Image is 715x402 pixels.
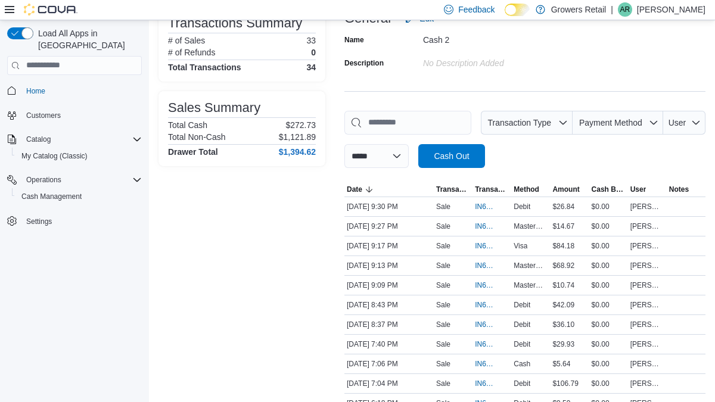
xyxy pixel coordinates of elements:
[630,241,664,251] span: [PERSON_NAME]
[344,376,434,391] div: [DATE] 7:04 PM
[630,300,664,310] span: [PERSON_NAME]
[423,54,583,68] div: No Description added
[2,212,147,229] button: Settings
[630,379,664,388] span: [PERSON_NAME]
[475,258,509,273] button: IN6FPW-1996249
[475,298,509,312] button: IN6FPW-1996198
[436,185,470,194] span: Transaction Type
[21,173,66,187] button: Operations
[285,120,316,130] p: $272.73
[344,298,434,312] div: [DATE] 8:43 PM
[2,131,147,148] button: Catalog
[592,185,626,194] span: Cash Back
[2,172,147,188] button: Operations
[344,357,434,371] div: [DATE] 7:06 PM
[344,58,384,68] label: Description
[475,359,497,369] span: IN6FPW-1996044
[306,63,316,72] h4: 34
[589,200,628,214] div: $0.00
[21,173,142,187] span: Operations
[514,185,539,194] span: Method
[630,339,664,349] span: [PERSON_NAME]
[667,182,705,197] button: Notes
[168,63,241,72] h4: Total Transactions
[511,182,550,197] button: Method
[618,2,632,17] div: Ana Romano
[589,239,628,253] div: $0.00
[475,261,497,270] span: IN6FPW-1996249
[552,320,574,329] span: $36.10
[669,185,689,194] span: Notes
[344,239,434,253] div: [DATE] 9:17 PM
[344,219,434,233] div: [DATE] 9:27 PM
[552,261,574,270] span: $68.92
[26,86,45,96] span: Home
[26,175,61,185] span: Operations
[436,202,450,211] p: Sale
[589,337,628,351] div: $0.00
[26,217,52,226] span: Settings
[589,298,628,312] div: $0.00
[344,200,434,214] div: [DATE] 9:30 PM
[21,108,142,123] span: Customers
[436,222,450,231] p: Sale
[589,317,628,332] div: $0.00
[17,149,142,163] span: My Catalog (Classic)
[344,35,364,45] label: Name
[434,182,472,197] button: Transaction Type
[630,281,664,290] span: [PERSON_NAME]
[475,300,497,310] span: IN6FPW-1996198
[514,261,548,270] span: MasterCard
[7,77,142,261] nav: Complex example
[505,4,530,16] input: Dark Mode
[21,151,88,161] span: My Catalog (Classic)
[589,182,628,197] button: Cash Back
[551,2,607,17] p: Growers Retail
[475,222,497,231] span: IN6FPW-1996279
[475,185,509,194] span: Transaction #
[573,111,663,135] button: Payment Method
[514,281,548,290] span: MasterCard
[475,320,497,329] span: IN6FPW-1996183
[344,278,434,292] div: [DATE] 9:09 PM
[552,300,574,310] span: $42.09
[552,202,574,211] span: $26.84
[514,202,530,211] span: Debit
[168,101,260,115] h3: Sales Summary
[475,200,509,214] button: IN6FPW-1996289
[21,132,142,147] span: Catalog
[168,16,302,30] h3: Transactions Summary
[630,202,664,211] span: [PERSON_NAME]
[475,357,509,371] button: IN6FPW-1996044
[2,82,147,99] button: Home
[630,185,646,194] span: User
[168,48,215,57] h6: # of Refunds
[620,2,630,17] span: AR
[514,241,527,251] span: Visa
[552,241,574,251] span: $84.18
[344,111,471,135] input: This is a search bar. As you type, the results lower in the page will automatically filter.
[17,189,86,204] a: Cash Management
[589,219,628,233] div: $0.00
[344,182,434,197] button: Date
[514,379,530,388] span: Debit
[344,258,434,273] div: [DATE] 9:13 PM
[21,192,82,201] span: Cash Management
[475,278,509,292] button: IN6FPW-1996240
[436,339,450,349] p: Sale
[168,147,218,157] h4: Drawer Total
[423,30,583,45] div: Cash 2
[2,107,147,124] button: Customers
[436,261,450,270] p: Sale
[663,111,705,135] button: User
[481,111,573,135] button: Transaction Type
[475,376,509,391] button: IN6FPW-1996039
[611,2,613,17] p: |
[552,185,579,194] span: Amount
[589,357,628,371] div: $0.00
[552,281,574,290] span: $10.74
[628,182,667,197] button: User
[514,320,530,329] span: Debit
[311,48,316,57] p: 0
